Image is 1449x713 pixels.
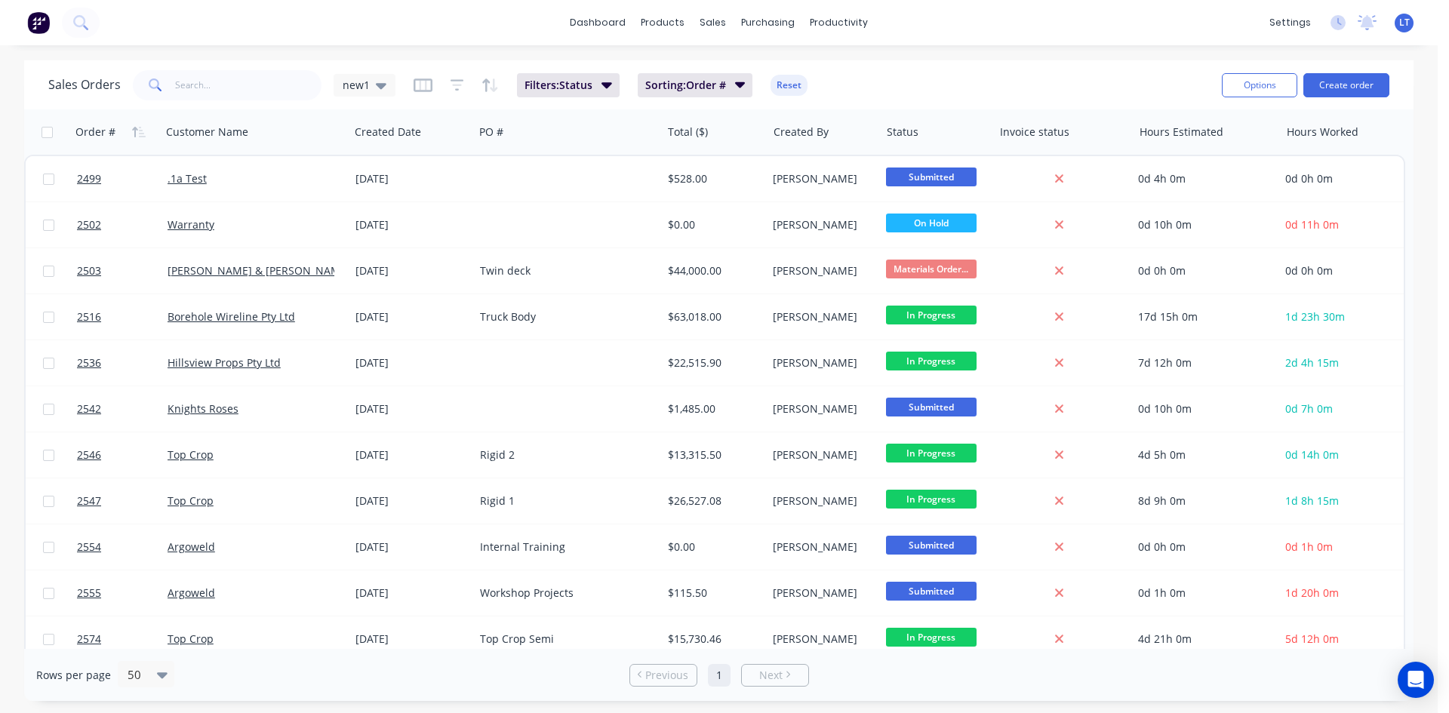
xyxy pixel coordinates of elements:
div: [DATE] [355,401,468,416]
div: $1,485.00 [668,401,756,416]
div: [PERSON_NAME] [773,401,869,416]
span: Submitted [886,167,977,186]
div: Internal Training [480,539,647,555]
a: Page 1 is your current page [708,664,731,687]
span: Next [759,668,783,683]
h1: Sales Orders [48,78,121,92]
div: sales [692,11,734,34]
span: 0d 7h 0m [1285,401,1333,416]
div: [PERSON_NAME] [773,171,869,186]
a: [PERSON_NAME] & [PERSON_NAME] Pty Ltd [168,263,387,278]
button: Sorting:Order # [638,73,753,97]
div: Rigid 1 [480,493,647,509]
a: dashboard [562,11,633,34]
span: Materials Order... [886,260,977,278]
span: 2547 [77,493,101,509]
span: Filters: Status [525,78,592,93]
div: Status [887,124,918,140]
div: 0d 0h 0m [1138,263,1266,278]
ul: Pagination [623,664,815,687]
div: [PERSON_NAME] [773,539,869,555]
a: Next page [742,668,808,683]
div: Created By [774,124,829,140]
a: 2547 [77,478,168,524]
span: 2d 4h 15m [1285,355,1339,370]
span: 2516 [77,309,101,324]
div: [DATE] [355,447,468,463]
a: Top Crop [168,447,214,462]
a: Previous page [630,668,697,683]
span: 2555 [77,585,101,601]
div: [PERSON_NAME] [773,447,869,463]
a: Argoweld [168,539,215,554]
div: $15,730.46 [668,632,756,647]
div: 8d 9h 0m [1138,493,1266,509]
div: Customer Name [166,124,248,140]
div: 7d 12h 0m [1138,355,1266,370]
div: $528.00 [668,171,756,186]
a: Top Crop [168,632,214,646]
input: Search... [175,70,322,100]
div: 17d 15h 0m [1138,309,1266,324]
button: Create order [1303,73,1389,97]
div: [DATE] [355,493,468,509]
span: 2499 [77,171,101,186]
span: 2574 [77,632,101,647]
span: Sorting: Order # [645,78,726,93]
div: 0d 10h 0m [1138,217,1266,232]
span: 0d 14h 0m [1285,447,1339,462]
span: 0d 11h 0m [1285,217,1339,232]
span: 0d 0h 0m [1285,263,1333,278]
a: 2555 [77,570,168,616]
div: 4d 21h 0m [1138,632,1266,647]
span: Previous [645,668,688,683]
span: Submitted [886,582,977,601]
span: Submitted [886,398,977,416]
div: [DATE] [355,309,468,324]
div: Workshop Projects [480,585,647,601]
a: 2554 [77,524,168,570]
div: [DATE] [355,263,468,278]
div: Order # [75,124,115,140]
div: [PERSON_NAME] [773,355,869,370]
div: Rigid 2 [480,447,647,463]
div: Created Date [355,124,421,140]
span: 2554 [77,539,101,555]
a: 2516 [77,294,168,340]
div: [PERSON_NAME] [773,263,869,278]
div: 0d 4h 0m [1138,171,1266,186]
span: 2536 [77,355,101,370]
div: [DATE] [355,217,468,232]
div: $13,315.50 [668,447,756,463]
div: 0d 1h 0m [1138,585,1266,601]
div: $44,000.00 [668,263,756,278]
span: LT [1399,16,1410,29]
a: Top Crop [168,493,214,508]
a: 2536 [77,340,168,386]
button: Filters:Status [517,73,620,97]
a: 2546 [77,432,168,478]
div: [PERSON_NAME] [773,309,869,324]
span: 0d 1h 0m [1285,539,1333,554]
a: Knights Roses [168,401,238,416]
span: 5d 12h 0m [1285,632,1339,646]
span: 0d 0h 0m [1285,171,1333,186]
span: 1d 23h 30m [1285,309,1345,324]
div: 0d 0h 0m [1138,539,1266,555]
div: productivity [802,11,875,34]
button: Reset [771,75,808,96]
a: Borehole Wireline Pty Ltd [168,309,295,324]
span: On Hold [886,214,977,232]
div: [PERSON_NAME] [773,632,869,647]
span: In Progress [886,490,977,509]
span: Rows per page [36,668,111,683]
a: .1a Test [168,171,207,186]
span: 1d 8h 15m [1285,493,1339,508]
div: Invoice status [1000,124,1069,140]
div: Open Intercom Messenger [1398,662,1434,698]
span: In Progress [886,306,977,324]
div: 0d 10h 0m [1138,401,1266,416]
a: 2502 [77,202,168,247]
div: Twin deck [480,263,647,278]
div: settings [1262,11,1318,34]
